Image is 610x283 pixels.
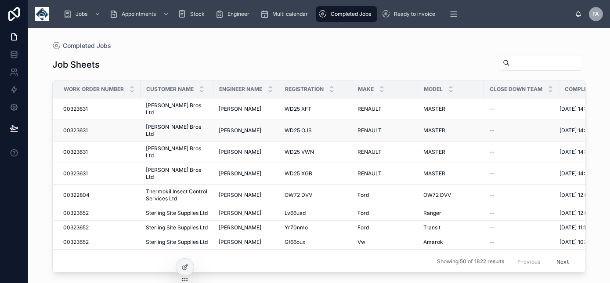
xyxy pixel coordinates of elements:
[489,210,554,217] a: --
[122,11,156,18] span: Appointments
[175,6,211,22] a: Stock
[219,192,274,199] a: [PERSON_NAME]
[358,86,374,93] span: Make
[63,149,135,156] a: 00323631
[63,127,88,134] span: 00323631
[489,224,494,231] span: --
[357,192,413,199] a: Ford
[423,149,445,156] span: MASTER
[357,192,369,199] span: Ford
[423,127,445,134] span: MASTER
[423,192,451,199] span: OW72 DVV
[63,41,111,50] span: Completed Jobs
[219,192,261,199] span: [PERSON_NAME]
[219,149,261,156] span: [PERSON_NAME]
[63,149,88,156] span: 00323631
[146,145,208,159] a: [PERSON_NAME] Bros Ltd
[219,170,261,177] span: [PERSON_NAME]
[285,224,308,231] span: Yr70nmo
[357,105,413,112] a: RENAULT
[489,149,554,156] a: --
[489,105,494,112] span: --
[423,170,479,177] a: MASTER
[357,170,382,177] span: RENAULT
[107,6,173,22] a: Appointments
[146,167,208,181] span: [PERSON_NAME] Bros Ltd
[357,210,369,217] span: Ford
[489,192,494,199] span: --
[489,224,554,231] a: --
[285,210,306,217] span: Lv66uad
[56,4,575,24] div: scrollable content
[146,210,208,217] a: Sterling Site Supplies Ltd
[219,239,261,246] span: [PERSON_NAME]
[285,239,306,246] span: Gf66oux
[63,210,89,217] span: 00323652
[63,210,135,217] a: 00323652
[423,239,443,246] span: Amarok
[357,105,382,112] span: RENAULT
[559,105,590,112] span: [DATE] 14:51
[489,210,494,217] span: --
[146,239,208,246] span: Sterling Site Supplies Ltd
[219,105,274,112] a: [PERSON_NAME]
[219,224,274,231] a: [PERSON_NAME]
[559,127,592,134] span: [DATE] 14:45
[63,105,88,112] span: 00323631
[285,224,347,231] a: Yr70nmo
[489,105,554,112] a: --
[423,224,440,231] span: Transit
[285,170,347,177] a: WD25 XGB
[219,86,262,93] span: Engineer Name
[379,6,441,22] a: Ready to invoice
[219,239,274,246] a: [PERSON_NAME]
[357,149,413,156] a: RENAULT
[63,224,89,231] span: 00323652
[146,188,208,202] span: Thermokil Insect Control Services Ltd
[219,224,261,231] span: [PERSON_NAME]
[285,192,347,199] a: OW72 DVV
[285,210,347,217] a: Lv66uad
[423,105,479,112] a: MASTER
[357,127,413,134] a: RENAULT
[285,86,324,93] span: Registration
[489,170,494,177] span: --
[423,210,479,217] a: Ranger
[423,224,479,231] a: Transit
[285,127,347,134] a: WD25 OJS
[63,170,88,177] span: 00323631
[257,6,314,22] a: Multi calendar
[550,255,575,268] button: Next
[52,41,111,50] a: Completed Jobs
[285,105,311,112] span: WD25 XFT
[490,86,542,93] span: Close Down Team
[146,102,208,116] a: [PERSON_NAME] Bros Ltd
[219,127,274,134] a: [PERSON_NAME]
[63,170,135,177] a: 00323631
[146,123,208,138] a: [PERSON_NAME] Bros Ltd
[213,6,256,22] a: Engineer
[285,170,312,177] span: WD25 XGB
[559,210,592,217] span: [DATE] 12:00
[146,224,208,231] span: Sterling Site Supplies Ltd
[437,258,504,265] span: Showing 50 of 1822 results
[331,11,371,18] span: Completed Jobs
[423,105,445,112] span: MASTER
[489,239,494,246] span: --
[227,11,249,18] span: Engineer
[423,127,479,134] a: MASTER
[565,86,606,93] span: Completed at
[146,86,194,93] span: Customer Name
[489,170,554,177] a: --
[64,86,124,93] span: Work Order Number
[63,224,135,231] a: 00323652
[219,105,261,112] span: [PERSON_NAME]
[63,192,90,199] span: 00322804
[394,11,435,18] span: Ready to invoice
[357,170,413,177] a: RENAULT
[559,170,592,177] span: [DATE] 14:34
[423,239,479,246] a: Amarok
